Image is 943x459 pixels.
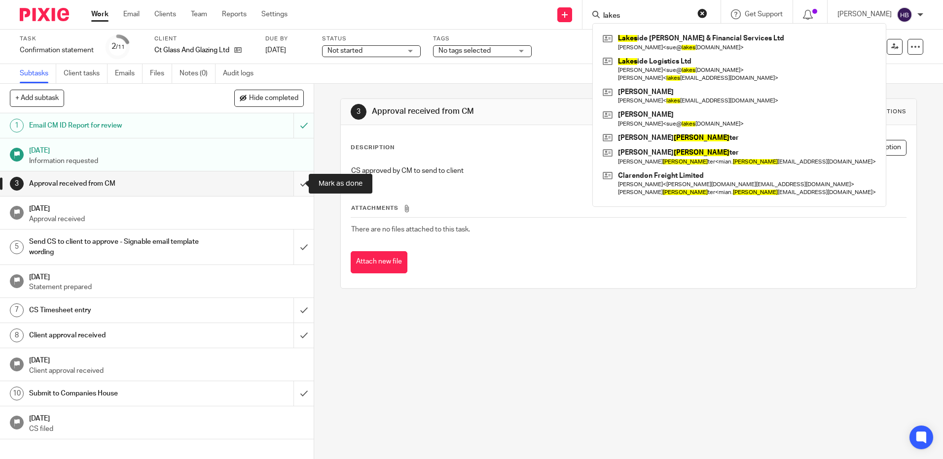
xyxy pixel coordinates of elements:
h1: [DATE] [29,411,304,424]
p: CS filed [29,424,304,434]
label: Tags [433,35,532,43]
span: No tags selected [438,47,491,54]
a: Settings [261,9,288,19]
h1: Send CS to client to approve - Signable email template wording [29,234,199,260]
p: [PERSON_NAME] [837,9,892,19]
a: Client tasks [64,64,108,83]
a: Subtasks [20,64,56,83]
button: Hide completed [234,90,304,106]
p: Statement prepared [29,282,304,292]
h1: [DATE] [29,353,304,365]
div: 5 [10,240,24,254]
img: svg%3E [897,7,912,23]
h1: Client approval received [29,328,199,343]
input: Search [602,12,691,21]
img: Pixie [20,8,69,21]
h1: [DATE] [29,270,304,282]
p: Ct Glass And Glazing Ltd [154,45,229,55]
a: Team [191,9,207,19]
h1: CS Timesheet entry [29,303,199,318]
div: 7 [10,303,24,317]
label: Task [20,35,94,43]
a: Emails [115,64,143,83]
h1: Approval received from CM [29,176,199,191]
p: Client approval received [29,366,304,376]
div: 2 [111,41,125,52]
a: Files [150,64,172,83]
label: Client [154,35,253,43]
a: Email [123,9,140,19]
div: 3 [10,177,24,191]
a: Notes (0) [180,64,216,83]
a: Work [91,9,109,19]
span: There are no files attached to this task. [351,226,470,233]
p: Description [351,144,395,152]
h1: Submit to Companies House [29,386,199,401]
button: Clear [697,8,707,18]
h1: Email CM ID Report for review [29,118,199,133]
h1: [DATE] [29,143,304,156]
div: 1 [10,119,24,132]
div: 8 [10,328,24,342]
div: Confirmation statement [20,45,94,55]
label: Status [322,35,421,43]
p: Information requested [29,156,304,166]
span: Attachments [351,205,399,211]
label: Due by [265,35,310,43]
a: Clients [154,9,176,19]
div: 10 [10,387,24,400]
a: Reports [222,9,247,19]
span: Hide completed [249,95,298,102]
span: Not started [327,47,363,54]
span: [DATE] [265,47,286,54]
h1: [DATE] [29,201,304,214]
p: Approval received [29,214,304,224]
button: + Add subtask [10,90,64,106]
span: Get Support [745,11,783,18]
small: /11 [116,44,125,50]
h1: Approval received from CM [372,106,650,117]
button: Attach new file [351,251,407,273]
p: CS approved by CM to send to client [351,166,906,176]
div: 3 [351,104,366,120]
a: Audit logs [223,64,261,83]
